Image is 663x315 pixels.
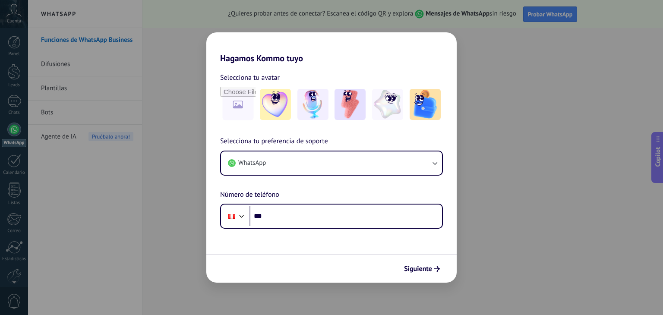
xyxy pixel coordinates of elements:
[404,266,432,272] span: Siguiente
[400,261,444,276] button: Siguiente
[206,32,457,63] h2: Hagamos Kommo tuyo
[224,207,240,225] div: Peru: + 51
[220,72,280,83] span: Selecciona tu avatar
[297,89,328,120] img: -2.jpeg
[221,151,442,175] button: WhatsApp
[220,189,279,201] span: Número de teléfono
[260,89,291,120] img: -1.jpeg
[220,136,328,147] span: Selecciona tu preferencia de soporte
[372,89,403,120] img: -4.jpeg
[335,89,366,120] img: -3.jpeg
[410,89,441,120] img: -5.jpeg
[238,159,266,167] span: WhatsApp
